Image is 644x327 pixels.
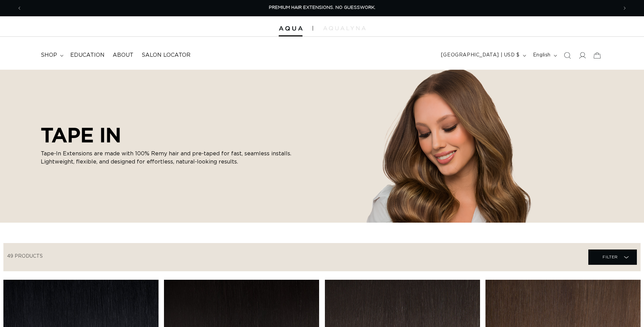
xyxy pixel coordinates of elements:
[560,48,575,63] summary: Search
[37,48,66,63] summary: shop
[41,123,299,147] h2: TAPE IN
[70,52,105,59] span: Education
[617,2,632,15] button: Next announcement
[12,2,27,15] button: Previous announcement
[137,48,195,63] a: Salon Locator
[279,26,302,31] img: Aqua Hair Extensions
[41,52,57,59] span: shop
[603,251,618,263] span: Filter
[533,52,551,59] span: English
[66,48,109,63] a: Education
[441,52,520,59] span: [GEOGRAPHIC_DATA] | USD $
[437,49,529,62] button: [GEOGRAPHIC_DATA] | USD $
[109,48,137,63] a: About
[529,49,560,62] button: English
[113,52,133,59] span: About
[588,249,637,265] summary: Filter
[142,52,190,59] span: Salon Locator
[323,26,366,30] img: aqualyna.com
[7,254,43,259] span: 49 products
[269,5,375,10] span: PREMIUM HAIR EXTENSIONS. NO GUESSWORK.
[41,150,299,166] p: Tape-In Extensions are made with 100% Remy hair and pre-taped for fast, seamless installs. Lightw...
